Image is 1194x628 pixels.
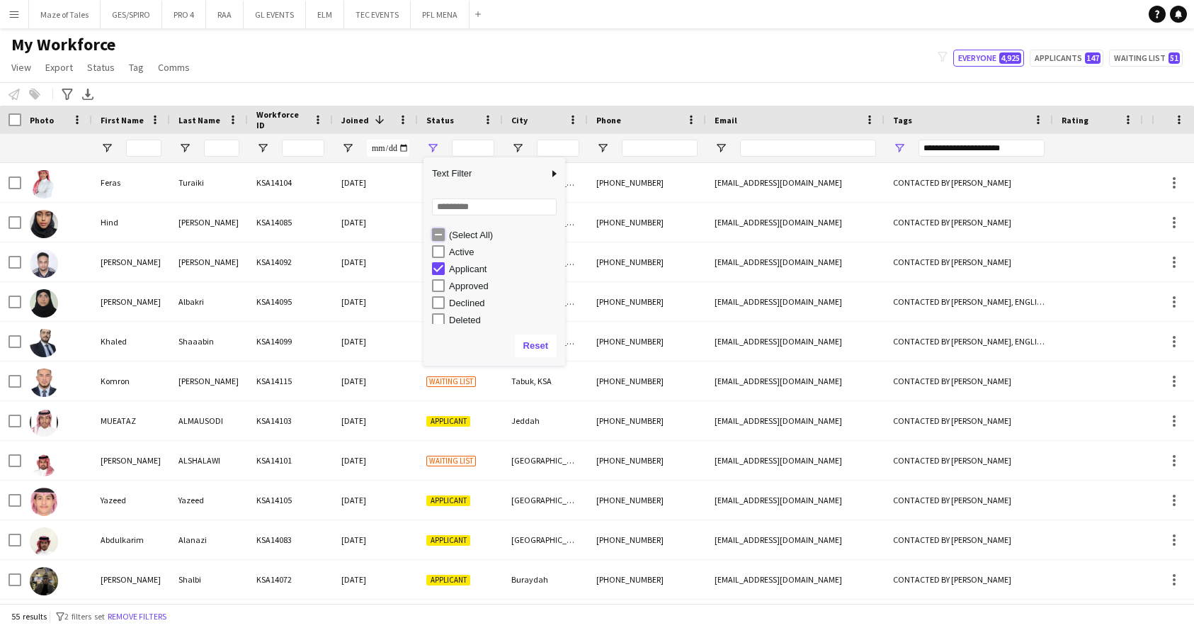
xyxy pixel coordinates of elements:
[333,322,418,361] div: [DATE]
[1109,50,1183,67] button: Waiting list51
[256,142,269,155] button: Open Filter Menu
[152,58,195,77] a: Comms
[30,488,58,516] img: Yazeed Yazeed
[101,1,162,28] button: GES/SPIRO
[30,289,58,318] img: Jana Albakri
[170,520,248,559] div: Alanazi
[503,481,588,520] div: [GEOGRAPHIC_DATA]
[248,520,333,559] div: KSA14083
[123,58,149,77] a: Tag
[92,401,170,440] div: MUEATAZ
[449,298,561,308] div: Declined
[885,481,1053,520] div: CONTACTED BY [PERSON_NAME]
[248,481,333,520] div: KSA14105
[204,140,239,157] input: Last Name Filter Input
[79,86,96,103] app-action-btn: Export XLSX
[92,520,170,559] div: Abdulkarim
[282,140,324,157] input: Workforce ID Filter Input
[367,140,409,157] input: Joined Filter Input
[503,560,588,599] div: Buraydah
[87,61,115,74] span: Status
[706,441,885,480] div: [EMAIL_ADDRESS][DOMAIN_NAME]
[11,61,31,74] span: View
[885,441,1053,480] div: CONTACTED BY [PERSON_NAME]
[596,115,621,125] span: Phone
[706,401,885,440] div: [EMAIL_ADDRESS][DOMAIN_NAME]
[706,282,885,321] div: [EMAIL_ADDRESS][DOMAIN_NAME]
[105,609,169,624] button: Remove filters
[706,163,885,202] div: [EMAIL_ADDRESS][DOMAIN_NAME]
[92,322,170,361] div: Khaled
[126,140,161,157] input: First Name Filter Input
[162,1,206,28] button: PRO 4
[64,611,105,622] span: 2 filters set
[92,163,170,202] div: Feras
[248,441,333,480] div: KSA14101
[426,456,476,466] span: Waiting list
[333,282,418,321] div: [DATE]
[248,282,333,321] div: KSA14095
[45,61,73,74] span: Export
[101,115,144,125] span: First Name
[30,369,58,397] img: Komron Niyozov
[333,401,418,440] div: [DATE]
[333,203,418,242] div: [DATE]
[306,1,344,28] button: ELM
[503,441,588,480] div: [GEOGRAPHIC_DATA]
[1062,115,1088,125] span: Rating
[30,448,58,476] img: SALMAN ALSHALAWI
[341,115,369,125] span: Joined
[588,163,706,202] div: [PHONE_NUMBER]
[101,142,113,155] button: Open Filter Menu
[40,58,79,77] a: Export
[423,226,565,413] div: Filter List
[588,242,706,281] div: [PHONE_NUMBER]
[706,520,885,559] div: [EMAIL_ADDRESS][DOMAIN_NAME]
[588,481,706,520] div: [PHONE_NUMBER]
[588,203,706,242] div: [PHONE_NUMBER]
[170,560,248,599] div: Shalbi
[622,140,698,157] input: Phone Filter Input
[333,520,418,559] div: [DATE]
[426,115,454,125] span: Status
[999,52,1021,64] span: 4,925
[178,142,191,155] button: Open Filter Menu
[588,441,706,480] div: [PHONE_NUMBER]
[244,1,306,28] button: GL EVENTS
[170,322,248,361] div: Shaaabin
[30,329,58,357] img: Khaled Shaaabin
[158,61,190,74] span: Comms
[511,115,528,125] span: City
[423,157,565,366] div: Column Filter
[449,247,561,257] div: Active
[426,416,470,427] span: Applicant
[92,361,170,400] div: Komron
[511,142,524,155] button: Open Filter Menu
[170,163,248,202] div: Turaiki
[426,535,470,546] span: Applicant
[515,335,557,357] button: Reset
[30,408,58,437] img: MUEATAZ ALMAUSODI
[426,495,470,506] span: Applicant
[59,86,76,103] app-action-btn: Advanced filters
[706,560,885,599] div: [EMAIL_ADDRESS][DOMAIN_NAME]
[537,140,579,157] input: City Filter Input
[885,203,1053,242] div: CONTACTED BY [PERSON_NAME]
[893,142,906,155] button: Open Filter Menu
[588,322,706,361] div: [PHONE_NUMBER]
[11,34,115,55] span: My Workforce
[426,575,470,585] span: Applicant
[706,203,885,242] div: [EMAIL_ADDRESS][DOMAIN_NAME]
[170,242,248,281] div: [PERSON_NAME]
[885,163,1053,202] div: CONTACTED BY [PERSON_NAME]
[92,203,170,242] div: Hind
[333,361,418,400] div: [DATE]
[30,115,54,125] span: Photo
[706,361,885,400] div: [EMAIL_ADDRESS][DOMAIN_NAME]
[885,242,1053,281] div: CONTACTED BY [PERSON_NAME]
[953,50,1024,67] button: Everyone4,925
[30,210,58,238] img: Hind Ismail Adam
[885,361,1053,400] div: CONTACTED BY [PERSON_NAME]
[588,560,706,599] div: [PHONE_NUMBER]
[170,203,248,242] div: [PERSON_NAME]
